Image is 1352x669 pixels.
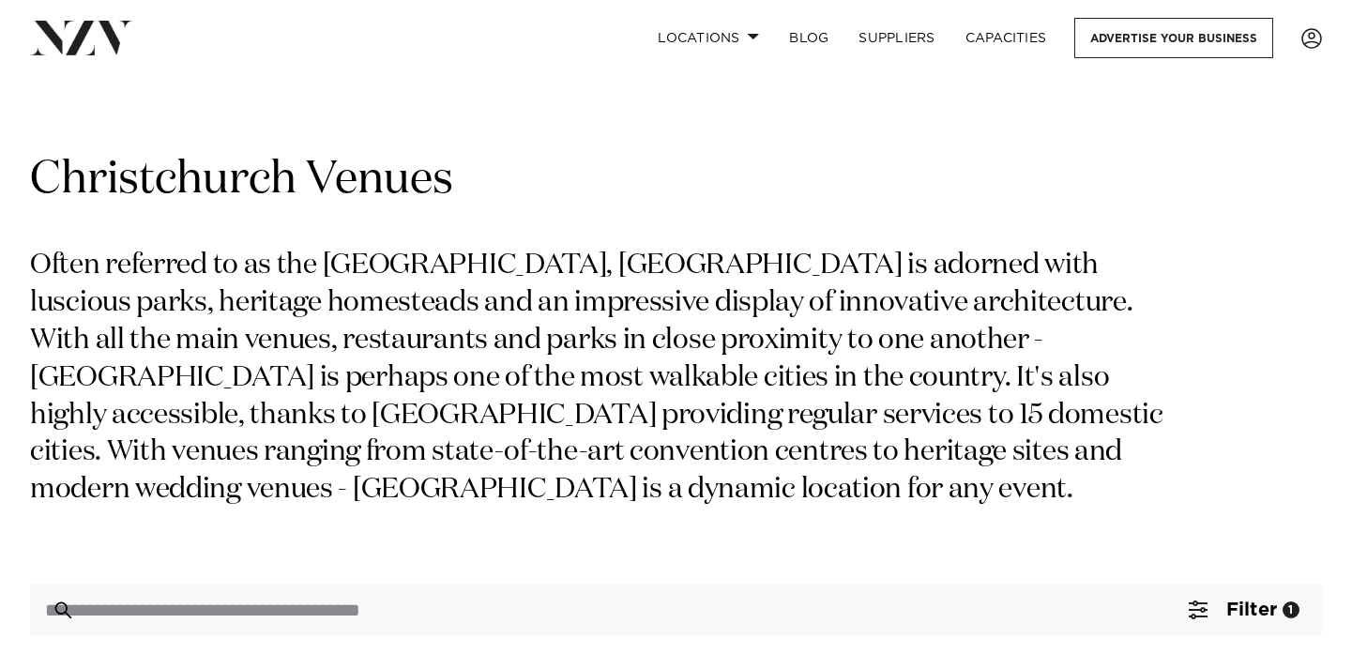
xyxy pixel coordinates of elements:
a: SUPPLIERS [843,18,949,58]
p: Often referred to as the [GEOGRAPHIC_DATA], [GEOGRAPHIC_DATA] is adorned with luscious parks, her... [30,248,1190,509]
button: Filter1 [1166,585,1322,635]
span: Filter [1226,601,1277,619]
h1: Christchurch Venues [30,151,1322,210]
a: Locations [643,18,774,58]
img: nzv-logo.png [30,21,132,54]
a: BLOG [774,18,843,58]
a: Advertise your business [1074,18,1273,58]
a: Capacities [950,18,1062,58]
div: 1 [1283,601,1299,618]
